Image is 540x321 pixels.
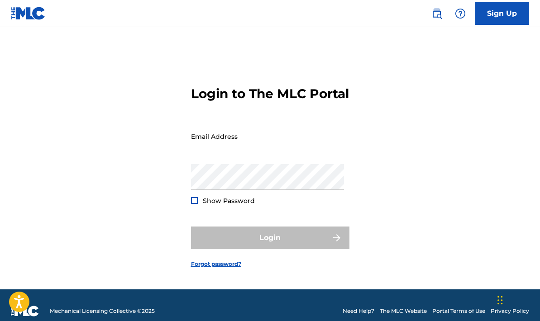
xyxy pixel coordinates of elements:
img: MLC Logo [11,7,46,20]
div: Help [451,5,469,23]
span: Show Password [203,197,255,205]
div: Drag [497,287,503,314]
a: Public Search [428,5,446,23]
img: help [455,8,466,19]
iframe: Chat Widget [495,278,540,321]
a: Privacy Policy [491,307,529,315]
a: Forgot password? [191,260,241,268]
a: Sign Up [475,2,529,25]
h3: Login to The MLC Portal [191,86,349,102]
a: Need Help? [343,307,374,315]
a: Portal Terms of Use [432,307,485,315]
a: The MLC Website [380,307,427,315]
img: search [431,8,442,19]
img: logo [11,306,39,316]
span: Mechanical Licensing Collective © 2025 [50,307,155,315]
